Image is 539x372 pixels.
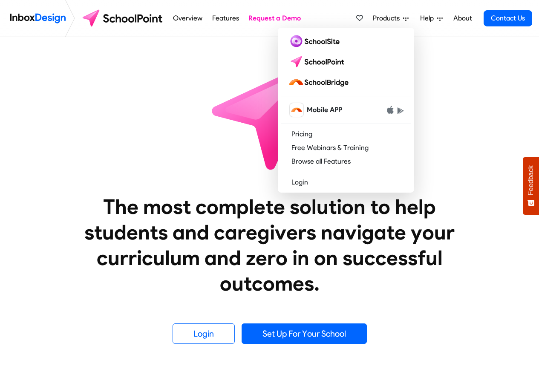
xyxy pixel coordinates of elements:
a: Contact Us [484,10,532,26]
img: schoolpoint logo [288,55,348,69]
span: Feedback [527,165,535,195]
img: schoolsite logo [288,35,343,48]
a: Features [210,10,241,27]
heading: The most complete solution to help students and caregivers navigate your curriculum and zero in o... [67,194,472,296]
button: Feedback - Show survey [523,157,539,215]
a: Browse all Features [281,155,411,168]
a: About [451,10,474,27]
img: schoolbridge icon [290,103,303,117]
a: Request a Demo [246,10,303,27]
a: Login [173,323,235,344]
img: schoolpoint logo [78,8,168,29]
span: Mobile APP [307,105,342,115]
a: schoolbridge icon Mobile APP [281,100,411,120]
span: Help [420,13,437,23]
a: Login [281,176,411,189]
span: Products [373,13,403,23]
a: Pricing [281,127,411,141]
img: icon_schoolpoint.svg [193,37,346,190]
a: Free Webinars & Training [281,141,411,155]
a: Set Up For Your School [242,323,367,344]
a: Products [369,10,412,27]
div: Products [278,28,414,193]
a: Overview [171,10,205,27]
a: Help [417,10,446,27]
img: schoolbridge logo [288,75,352,89]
